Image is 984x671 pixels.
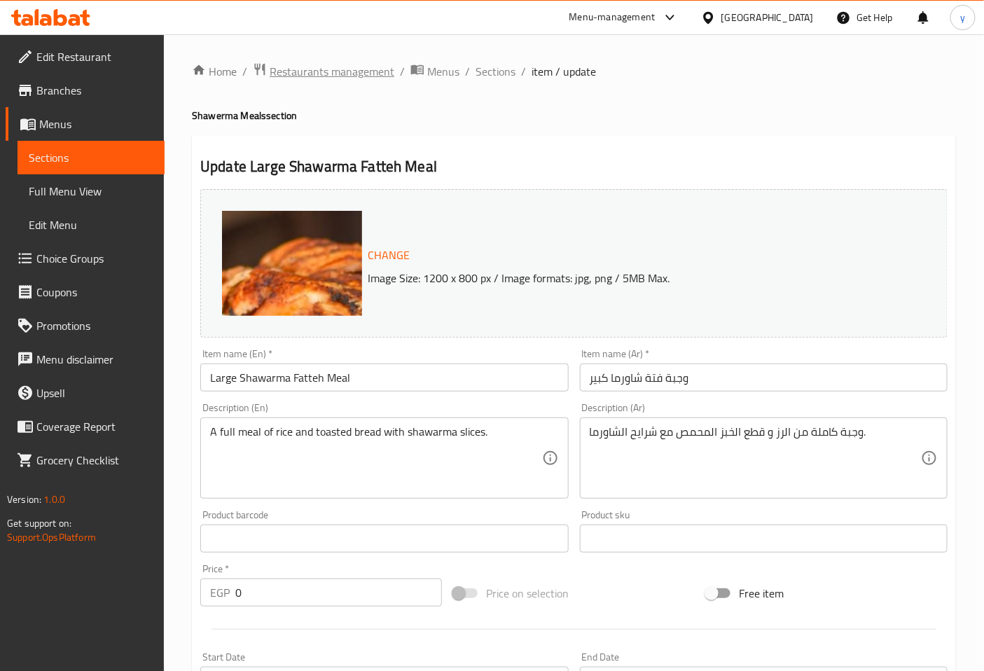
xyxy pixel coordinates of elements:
[532,63,596,80] span: item / update
[200,525,568,553] input: Please enter product barcode
[200,156,948,177] h2: Update Large Shawarma Fatteh Meal
[6,343,165,376] a: Menu disclaimer
[18,174,165,208] a: Full Menu View
[521,63,526,80] li: /
[362,270,890,286] p: Image Size: 1200 x 800 px / Image formats: jpg, png / 5MB Max.
[36,418,153,435] span: Coverage Report
[235,579,442,607] input: Please enter price
[368,245,410,265] span: Change
[36,351,153,368] span: Menu disclaimer
[465,63,470,80] li: /
[253,62,394,81] a: Restaurants management
[721,10,814,25] div: [GEOGRAPHIC_DATA]
[39,116,153,132] span: Menus
[7,490,41,509] span: Version:
[6,107,165,141] a: Menus
[410,62,459,81] a: Menus
[6,443,165,477] a: Grocery Checklist
[36,48,153,65] span: Edit Restaurant
[6,242,165,275] a: Choice Groups
[580,525,948,553] input: Please enter product sku
[36,284,153,300] span: Coupons
[6,376,165,410] a: Upsell
[36,317,153,334] span: Promotions
[569,9,656,26] div: Menu-management
[6,275,165,309] a: Coupons
[590,425,921,492] textarea: وجبة كاملة من الرز و قطع الخبز المحمص مع شرايح الشاورما.
[36,82,153,99] span: Branches
[29,216,153,233] span: Edit Menu
[7,514,71,532] span: Get support on:
[43,490,65,509] span: 1.0.0
[210,584,230,601] p: EGP
[739,585,784,602] span: Free item
[192,109,956,123] h4: Shawerma Meals section
[18,208,165,242] a: Edit Menu
[476,63,515,80] a: Sections
[29,183,153,200] span: Full Menu View
[6,74,165,107] a: Branches
[222,211,502,491] img: 9c5ff9b5-4bbe-4114-9235-242ed94dca85.jpg
[270,63,394,80] span: Restaurants management
[6,309,165,343] a: Promotions
[210,425,541,492] textarea: A full meal of rice and toasted bread with shawarma slices.
[18,141,165,174] a: Sections
[486,585,569,602] span: Price on selection
[36,385,153,401] span: Upsell
[29,149,153,166] span: Sections
[580,364,948,392] input: Enter name Ar
[960,10,965,25] span: y
[36,250,153,267] span: Choice Groups
[6,40,165,74] a: Edit Restaurant
[36,452,153,469] span: Grocery Checklist
[192,63,237,80] a: Home
[6,410,165,443] a: Coverage Report
[362,241,415,270] button: Change
[7,528,96,546] a: Support.OpsPlatform
[192,62,956,81] nav: breadcrumb
[427,63,459,80] span: Menus
[400,63,405,80] li: /
[242,63,247,80] li: /
[200,364,568,392] input: Enter name En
